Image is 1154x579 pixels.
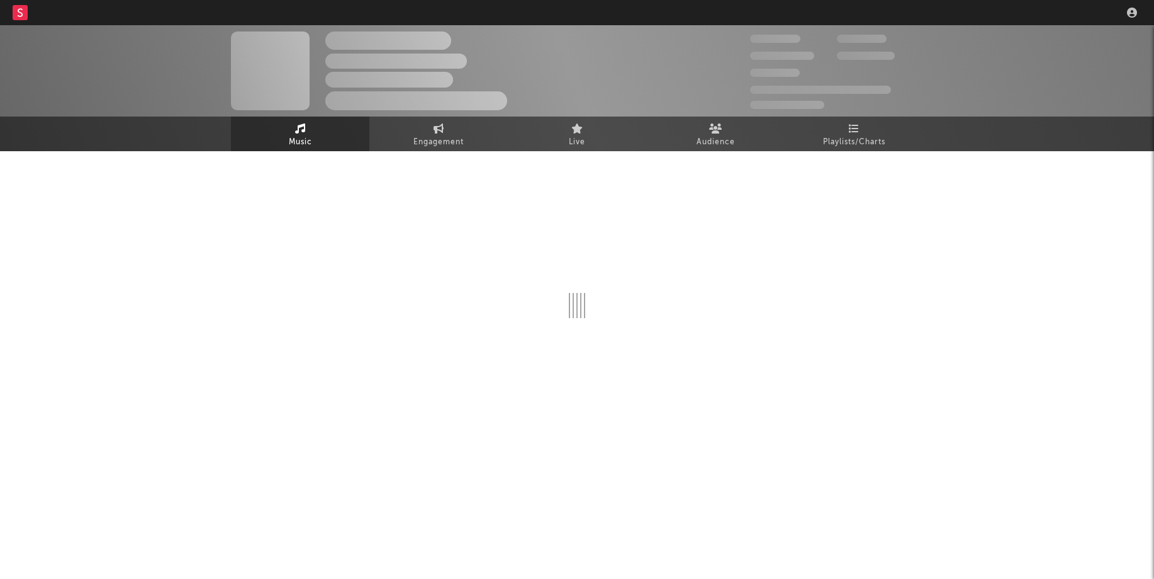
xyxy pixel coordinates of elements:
[837,52,895,60] span: 1,000,000
[750,86,891,94] span: 50,000,000 Monthly Listeners
[413,135,464,150] span: Engagement
[750,101,824,109] span: Jump Score: 85.0
[231,117,369,151] a: Music
[646,117,785,151] a: Audience
[697,135,735,150] span: Audience
[750,69,800,77] span: 100,000
[750,35,800,43] span: 300,000
[750,52,814,60] span: 50,000,000
[569,135,585,150] span: Live
[823,135,885,150] span: Playlists/Charts
[785,117,923,151] a: Playlists/Charts
[369,117,508,151] a: Engagement
[289,135,312,150] span: Music
[837,35,887,43] span: 100,000
[508,117,646,151] a: Live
